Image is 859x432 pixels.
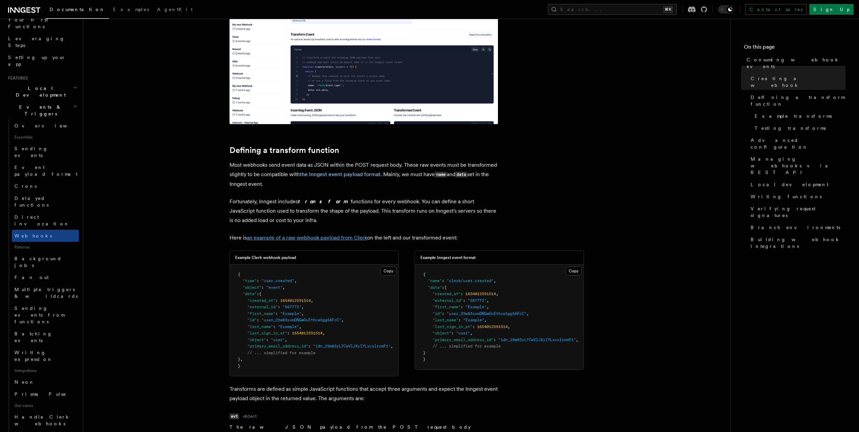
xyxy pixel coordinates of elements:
[12,230,79,242] a: Webhooks
[257,291,259,296] span: :
[747,56,846,70] span: Consuming webhook events
[261,285,264,290] span: :
[113,7,149,12] span: Examples
[257,278,259,283] span: :
[311,298,313,303] span: ,
[301,305,304,309] span: ,
[12,388,79,400] a: Prisma Pulse
[257,318,259,322] span: :
[12,242,79,253] span: Patterns
[247,331,287,335] span: "last_sign_in_at"
[526,311,529,316] span: ,
[428,285,442,290] span: "data"
[755,113,832,119] span: Example transforms
[444,285,447,290] span: {
[109,2,153,18] a: Examples
[12,376,79,388] a: Neon
[433,311,442,316] span: "id"
[283,305,301,309] span: "567772"
[391,344,393,348] span: ,
[494,278,496,283] span: ,
[46,2,109,19] a: Documentation
[12,120,79,132] a: Overview
[230,160,498,189] p: Most webhooks send event data as JSON within the POST request body. These raw events must be tran...
[230,146,339,155] a: Defining a transform function
[240,357,243,362] span: ,
[8,55,66,67] span: Setting up your app
[498,337,576,342] span: "idn_29w83yL7CwVlJXylYLxcslromF1"
[12,346,79,365] a: Writing expression
[744,43,846,54] h4: On this page
[238,357,240,362] span: }
[465,291,496,296] span: 1654012591514
[259,291,261,296] span: {
[755,125,826,131] span: Testing transforms
[298,198,351,205] em: transform
[744,54,846,72] a: Consuming webhook events
[301,311,304,316] span: ,
[461,291,463,296] span: :
[748,91,846,110] a: Defining a transform function
[433,331,451,335] span: "object"
[14,391,66,397] span: Prisma Pulse
[458,318,461,322] span: :
[283,285,285,290] span: ,
[266,337,268,342] span: :
[5,14,79,33] a: Your first Functions
[468,298,487,303] span: "567772"
[442,278,444,283] span: :
[157,7,193,12] span: AgentKit
[12,271,79,283] a: Fan out
[247,234,367,241] a: an example of a raw webhook payload from Clerk
[235,255,296,260] h3: Example Clerk webhook payload
[230,384,498,403] p: Transforms are defined as simple JavaScript functions that accept three arguments and expect the ...
[751,205,846,219] span: Verifying request signatures
[14,146,48,158] span: Sending events
[278,324,299,329] span: "Example"
[313,344,391,348] span: "idn_29w83yL7CwVlJXylYLxcslromF1"
[271,337,285,342] span: "user"
[435,172,447,177] code: name
[496,291,498,296] span: ,
[12,192,79,211] a: Delayed functions
[238,364,240,368] span: }
[5,85,73,98] span: Local Development
[451,331,454,335] span: :
[12,283,79,302] a: Multiple triggers & wildcards
[14,123,84,128] span: Overview
[423,350,425,355] span: }
[14,331,52,343] span: Batching events
[748,203,846,221] a: Verifying request signatures
[12,328,79,346] a: Batching events
[433,344,501,348] span: // ... simplified for example
[12,253,79,271] a: Background jobs
[487,298,489,303] span: ,
[447,278,494,283] span: "clerk/user.created"
[12,132,79,143] span: Essentials
[278,305,280,309] span: :
[12,302,79,328] a: Sending events from functions
[243,285,261,290] span: "object"
[748,134,846,153] a: Advanced configuration
[455,172,467,177] code: data
[751,193,822,200] span: Writing functions
[322,331,325,335] span: ,
[14,183,37,189] span: Crons
[8,36,65,48] span: Leveraging Steps
[420,255,475,260] h3: Example Inngest event format
[465,305,487,309] span: "Example"
[50,7,105,12] span: Documentation
[548,4,677,15] button: Search...⌘K
[433,298,463,303] span: "external_id"
[463,298,465,303] span: :
[487,305,489,309] span: ,
[230,414,239,419] code: evt
[477,324,508,329] span: 1654012591514
[5,75,28,81] span: Features
[14,275,49,280] span: Fan out
[745,4,807,15] a: Contact sales
[243,414,257,419] dd: object
[748,72,846,91] a: Creating a webhook
[14,256,62,268] span: Background jobs
[748,221,846,233] a: Branch environments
